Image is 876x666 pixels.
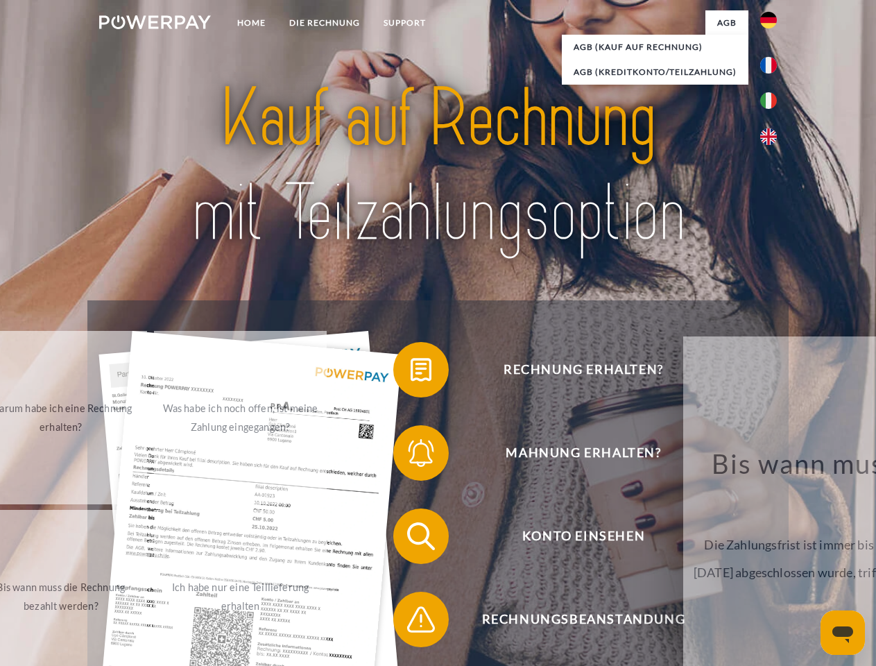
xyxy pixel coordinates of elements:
a: AGB (Kreditkonto/Teilzahlung) [562,60,748,85]
span: Konto einsehen [413,509,753,564]
button: Rechnungsbeanstandung [393,592,754,647]
div: Ich habe nur eine Teillieferung erhalten [162,578,318,615]
a: DIE RECHNUNG [277,10,372,35]
a: Was habe ich noch offen, ist meine Zahlung eingegangen? [154,331,327,504]
a: Home [225,10,277,35]
span: Rechnungsbeanstandung [413,592,753,647]
a: agb [705,10,748,35]
img: en [760,128,777,145]
iframe: Schaltfläche zum Öffnen des Messaging-Fensters [821,610,865,655]
a: AGB (Kauf auf Rechnung) [562,35,748,60]
div: Was habe ich noch offen, ist meine Zahlung eingegangen? [162,399,318,436]
img: it [760,92,777,109]
img: de [760,12,777,28]
img: qb_search.svg [404,519,438,554]
a: SUPPORT [372,10,438,35]
img: fr [760,57,777,74]
img: qb_warning.svg [404,602,438,637]
img: logo-powerpay-white.svg [99,15,211,29]
img: title-powerpay_de.svg [132,67,744,266]
button: Konto einsehen [393,509,754,564]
